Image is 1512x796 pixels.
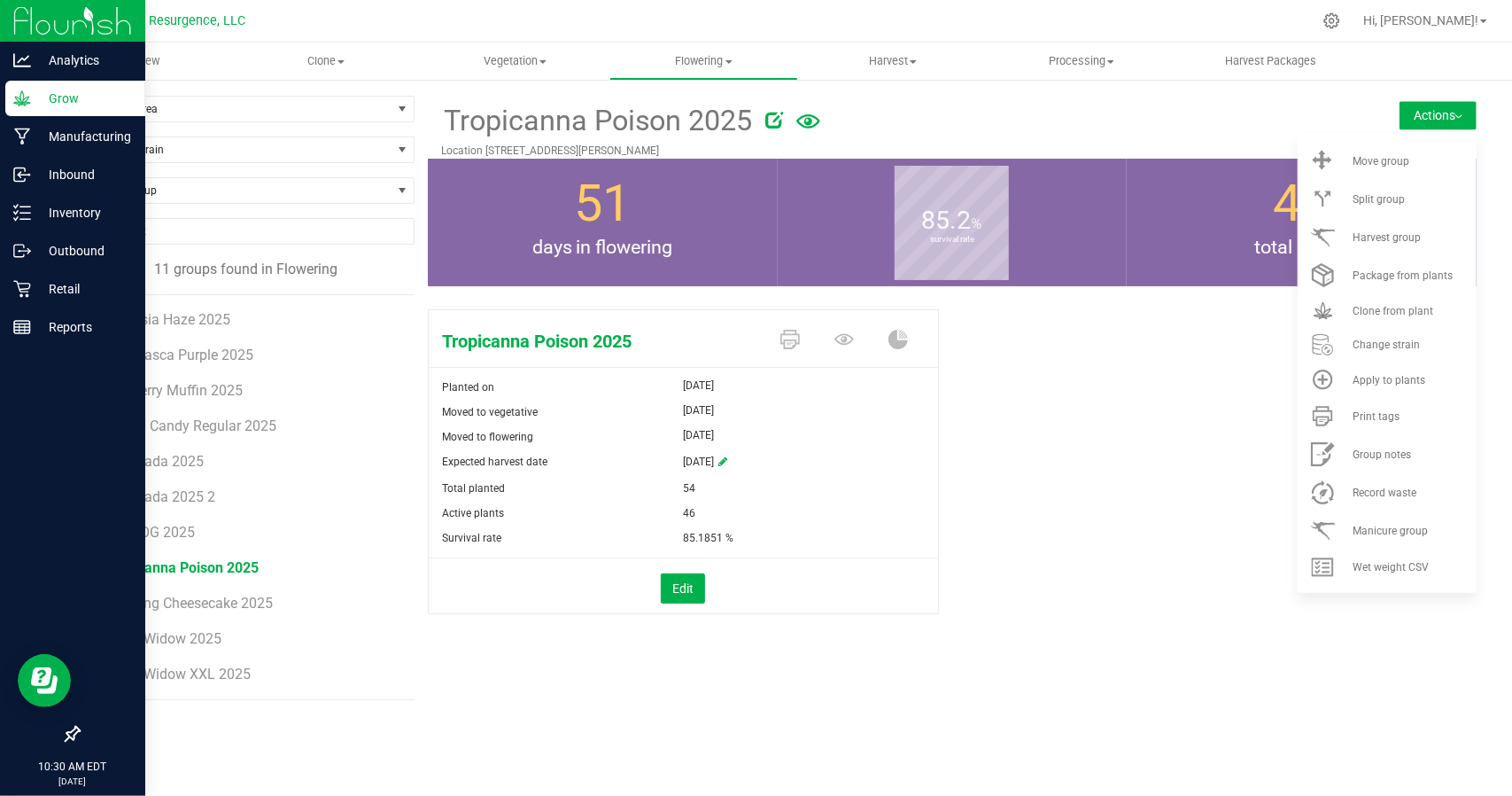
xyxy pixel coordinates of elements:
[441,159,764,286] group-info-box: Days in flowering
[13,280,31,298] inline-svg: Retail
[422,53,609,69] span: Vegetation
[1353,155,1409,168] span: Move group
[8,775,137,788] p: [DATE]
[683,476,695,501] span: 54
[1353,561,1429,574] span: Wet weight CSV
[13,242,31,260] inline-svg: Outbound
[31,50,137,71] p: Analytics
[1400,101,1477,129] button: Actions
[116,13,246,28] span: Rural Resurgence, LLC
[1353,339,1420,351] span: Change strain
[683,501,695,526] span: 46
[895,160,1009,318] b: survival rate
[1363,13,1478,27] span: Hi, [PERSON_NAME]!
[392,97,414,121] span: select
[799,53,986,69] span: Harvest
[31,88,137,109] p: Grow
[232,53,419,69] span: Clone
[31,164,137,185] p: Inbound
[31,278,137,300] p: Retail
[18,654,71,707] iframe: Resource center
[79,178,392,203] span: Find a Group
[31,202,137,223] p: Inventory
[574,174,631,233] span: 51
[31,316,137,338] p: Reports
[661,574,705,604] button: Edit
[442,431,533,443] span: Moved to flowering
[13,204,31,222] inline-svg: Inventory
[683,526,733,550] span: 85.1851 %
[79,219,414,244] input: NO DATA FOUND
[31,126,137,147] p: Manufacturing
[1353,305,1433,317] span: Clone from plant
[1353,374,1425,386] span: Apply to plants
[791,159,1114,286] group-info-box: Survival rate
[610,53,797,69] span: Flowering
[987,43,1175,80] a: Processing
[421,43,609,80] a: Vegetation
[1201,53,1340,69] span: Harvest Packages
[1176,43,1365,80] a: Harvest Packages
[105,418,276,434] span: Cotton Candy Regular 2025
[429,328,767,355] span: Tropicanna Poison 2025
[442,507,504,519] span: Active plants
[105,666,251,683] span: White Widow XXL 2025
[798,43,987,80] a: Harvest
[1274,174,1330,233] span: 46
[441,99,753,143] span: Tropicanna Poison 2025
[13,318,31,336] inline-svg: Reports
[683,400,714,421] span: [DATE]
[105,595,273,612] span: Wedding Cheesecake 2025
[1353,410,1400,423] span: Print tags
[442,532,501,544] span: Survival rate
[609,43,798,80] a: Flowering
[231,43,420,80] a: Clone
[1353,269,1453,282] span: Package from plants
[442,456,547,468] span: Expected harvest date
[79,97,392,121] span: Filter by Area
[428,233,778,261] span: days in flowering
[105,382,243,399] span: Blueberry Muffin 2025
[105,311,230,328] span: Amnesia Haze 2025
[1140,159,1463,286] group-info-box: Total number of plants
[13,90,31,107] inline-svg: Grow
[1353,525,1428,537] span: Manicure group
[31,240,137,261] p: Outbound
[8,759,137,775] p: 10:30 AM EDT
[683,375,714,396] span: [DATE]
[13,51,31,69] inline-svg: Analytics
[13,166,31,183] inline-svg: Inbound
[105,488,215,505] span: Limonada 2025 2
[442,406,538,418] span: Moved to vegetative
[1321,12,1343,29] div: Manage settings
[78,259,415,280] div: 11 groups found in Flowering
[1127,233,1477,261] span: total plants
[79,137,392,162] span: Filter by Strain
[105,453,204,470] span: Limonada 2025
[441,143,1289,159] p: Location [STREET_ADDRESS][PERSON_NAME]
[988,53,1175,69] span: Processing
[1353,449,1411,461] span: Group notes
[683,449,714,476] span: [DATE]
[442,482,505,495] span: Total planted
[105,559,259,576] span: Tropicanna Poison 2025
[1353,487,1416,499] span: Record waste
[1353,231,1421,244] span: Harvest group
[442,381,494,394] span: Planted on
[13,128,31,145] inline-svg: Manufacturing
[1353,193,1405,206] span: Split group
[105,630,221,647] span: White Widow 2025
[105,524,195,541] span: Push OG 2025
[105,347,253,363] span: Ayahuasca Purple 2025
[683,425,714,446] span: [DATE]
